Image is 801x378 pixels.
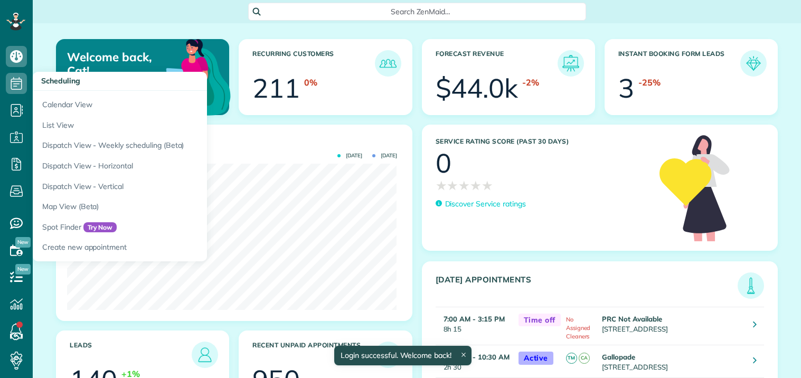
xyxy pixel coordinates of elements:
div: $44.0k [436,75,519,101]
h3: [DATE] Appointments [436,275,738,299]
div: 0% [304,77,317,89]
span: TM [566,353,577,364]
strong: 8:00 AM - 10:30 AM [444,353,510,361]
td: [STREET_ADDRESS] [599,307,745,345]
div: -2% [522,77,539,89]
span: ★ [482,176,493,195]
span: Time off [519,314,561,327]
a: Spot FinderTry Now [33,217,297,238]
span: New [15,237,31,248]
h3: Forecast Revenue [436,50,558,77]
img: icon_forecast_revenue-8c13a41c7ed35a8dcfafea3cbb826a0462acb37728057bba2d056411b612bbbe.png [560,53,581,74]
p: Welcome back, Cat! [67,50,173,78]
h3: Service Rating score (past 30 days) [436,138,649,145]
strong: 7:00 AM - 3:15 PM [444,315,505,323]
span: Try Now [83,222,117,233]
img: icon_leads-1bed01f49abd5b7fead27621c3d59655bb73ed531f8eeb49469d10e621d6b896.png [194,344,215,365]
a: Dispatch View - Vertical [33,176,297,197]
a: Dispatch View - Weekly scheduling (Beta) [33,135,297,156]
span: CA [579,353,590,364]
span: ★ [470,176,482,195]
h3: Actual Revenue this month [70,138,401,148]
span: Scheduling [41,76,80,86]
p: Discover Service ratings [445,199,526,210]
a: Calendar View [33,91,297,115]
strong: PRC Not Available [602,315,662,323]
a: List View [33,115,297,136]
div: Login successful. Welcome back! [334,346,472,365]
span: ★ [458,176,470,195]
img: icon_unpaid_appointments-47b8ce3997adf2238b356f14209ab4cced10bd1f174958f3ca8f1d0dd7fffeee.png [378,344,399,365]
span: ★ [436,176,447,195]
h3: Leads [70,342,192,368]
span: [DATE] [372,153,397,158]
td: 8h 15 [436,307,513,345]
img: dashboard_welcome-42a62b7d889689a78055ac9021e634bf52bae3f8056760290aed330b23ab8690.png [130,27,233,129]
span: No Assigned Cleaners [566,316,591,340]
a: Discover Service ratings [436,199,526,210]
td: 2h 30 [436,345,513,378]
img: icon_todays_appointments-901f7ab196bb0bea1936b74009e4eb5ffbc2d2711fa7634e0d609ed5ef32b18b.png [740,275,761,296]
td: [STREET_ADDRESS] [599,345,745,378]
a: Map View (Beta) [33,196,297,217]
span: New [15,264,31,275]
img: icon_form_leads-04211a6a04a5b2264e4ee56bc0799ec3eb69b7e499cbb523a139df1d13a81ae0.png [743,53,764,74]
div: 3 [618,75,634,101]
strong: Gallopade [602,353,635,361]
a: Dispatch View - Horizontal [33,156,297,176]
a: Create new appointment [33,237,297,261]
span: Active [519,352,553,365]
h3: Recurring Customers [252,50,374,77]
div: 211 [252,75,300,101]
div: 0 [436,150,451,176]
h3: Recent unpaid appointments [252,342,374,368]
img: icon_recurring_customers-cf858462ba22bcd05b5a5880d41d6543d210077de5bb9ebc9590e49fd87d84ed.png [378,53,399,74]
span: [DATE] [337,153,362,158]
h3: Instant Booking Form Leads [618,50,740,77]
div: -25% [638,77,661,89]
span: ★ [447,176,458,195]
